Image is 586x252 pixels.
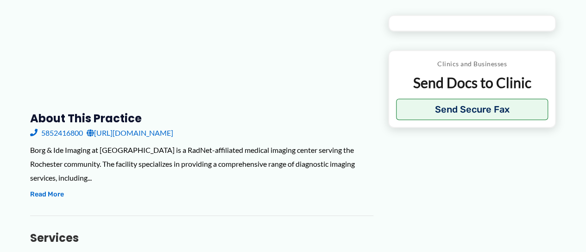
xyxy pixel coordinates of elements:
[30,126,83,140] a: 5852416800
[30,189,64,200] button: Read More
[30,231,373,245] h3: Services
[30,111,373,126] h3: About this practice
[396,58,548,70] p: Clinics and Businesses
[30,143,373,184] div: Borg & Ide Imaging at [GEOGRAPHIC_DATA] is a RadNet-affiliated medical imaging center serving the...
[396,99,548,120] button: Send Secure Fax
[87,126,173,140] a: [URL][DOMAIN_NAME]
[396,74,548,92] p: Send Docs to Clinic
